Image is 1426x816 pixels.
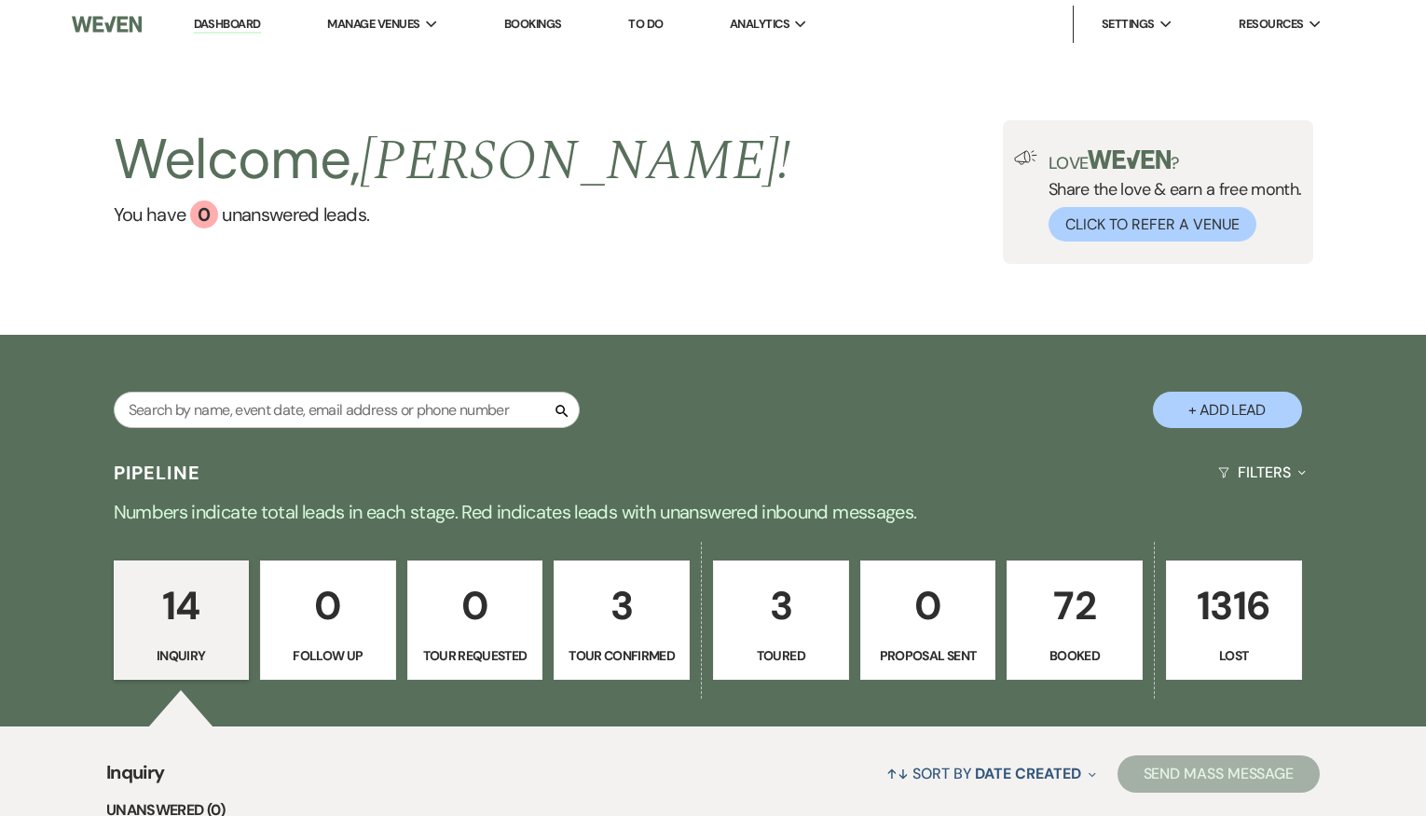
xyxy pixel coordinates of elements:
img: Weven Logo [72,5,142,44]
p: 3 [725,574,837,637]
p: 0 [419,574,531,637]
a: Dashboard [194,16,261,34]
p: Toured [725,645,837,666]
p: 0 [872,574,984,637]
p: Follow Up [272,645,384,666]
span: ↑↓ [886,764,909,783]
p: Inquiry [126,645,238,666]
span: Inquiry [106,758,165,798]
button: Click to Refer a Venue [1049,207,1256,242]
div: Share the love & earn a free month. [1037,150,1302,242]
img: weven-logo-green.svg [1088,150,1171,169]
p: Love ? [1049,150,1302,172]
p: Lost [1178,645,1290,666]
button: Filters [1211,448,1312,497]
span: [PERSON_NAME] ! [360,118,790,204]
a: 3Tour Confirmed [554,560,690,680]
a: You have 0 unanswered leads. [114,201,791,228]
button: Sort By Date Created [879,749,1103,798]
p: Booked [1019,645,1131,666]
p: 1316 [1178,574,1290,637]
a: 0Proposal Sent [860,560,996,680]
span: Resources [1239,15,1303,34]
span: Analytics [730,15,789,34]
a: 0Tour Requested [407,560,543,680]
p: 14 [126,574,238,637]
button: Send Mass Message [1117,755,1321,793]
button: + Add Lead [1153,392,1302,428]
div: 0 [190,201,218,228]
input: Search by name, event date, email address or phone number [114,392,580,428]
p: 0 [272,574,384,637]
p: Tour Requested [419,645,531,666]
span: Date Created [975,764,1080,783]
p: 72 [1019,574,1131,637]
a: Bookings [504,16,562,32]
p: Tour Confirmed [566,645,678,666]
p: Numbers indicate total leads in each stage. Red indicates leads with unanswered inbound messages. [42,497,1384,527]
a: 72Booked [1007,560,1143,680]
span: Settings [1102,15,1155,34]
a: 1316Lost [1166,560,1302,680]
a: 0Follow Up [260,560,396,680]
h2: Welcome, [114,120,791,201]
a: 14Inquiry [114,560,250,680]
span: Manage Venues [327,15,419,34]
a: 3Toured [713,560,849,680]
p: 3 [566,574,678,637]
p: Proposal Sent [872,645,984,666]
h3: Pipeline [114,460,201,486]
img: loud-speaker-illustration.svg [1014,150,1037,165]
a: To Do [628,16,663,32]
